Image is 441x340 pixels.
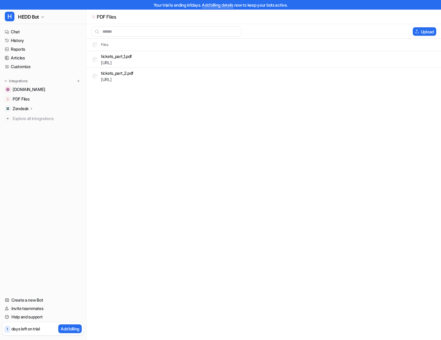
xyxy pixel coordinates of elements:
[88,41,109,48] th: Files
[2,45,84,53] a: Reports
[2,54,84,62] a: Articles
[13,114,81,123] span: Explore all integrations
[2,313,84,321] a: Help and support
[413,27,436,36] button: Upload
[202,2,233,8] a: Add billing details
[92,15,95,18] img: upload-file icon
[7,326,8,332] p: 1
[18,13,39,21] span: HEDD Bot
[76,79,81,83] img: menu_add.svg
[58,324,82,333] button: Add billing
[2,95,84,103] a: PDF FilesPDF Files
[2,85,84,94] a: hedd.audio[DOMAIN_NAME]
[11,326,40,332] p: days left on trial
[5,116,11,122] img: explore all integrations
[2,296,84,304] a: Create a new Bot
[101,77,112,82] a: [URL]
[4,79,8,83] img: expand menu
[13,96,29,102] span: PDF Files
[6,107,10,110] img: Zendesk
[5,12,14,21] span: H
[101,70,133,76] p: tickets_part_2.pdf
[101,53,132,59] p: tickets_part_1.pdf
[6,97,10,101] img: PDF Files
[2,78,29,84] button: Integrations
[13,106,29,112] p: Zendesk
[13,86,45,92] span: [DOMAIN_NAME]
[2,62,84,71] a: Customize
[61,326,79,332] p: Add billing
[9,79,28,83] p: Integrations
[6,88,10,91] img: hedd.audio
[97,14,116,20] p: PDF Files
[2,36,84,45] a: History
[101,60,112,65] a: [URL]
[2,114,84,123] a: Explore all integrations
[2,28,84,36] a: Chat
[2,304,84,313] a: Invite teammates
